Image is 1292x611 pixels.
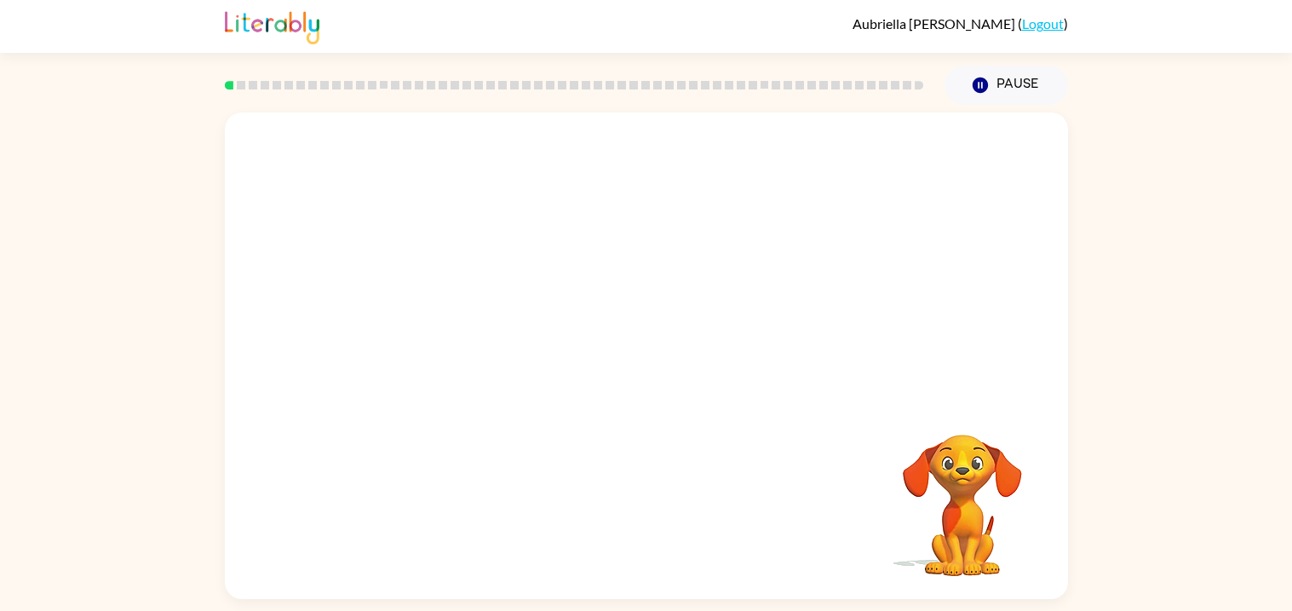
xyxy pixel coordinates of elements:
[225,7,319,44] img: Literably
[853,15,1018,32] span: Aubriella [PERSON_NAME]
[877,408,1048,579] video: Your browser must support playing .mp4 files to use Literably. Please try using another browser.
[945,66,1068,105] button: Pause
[1022,15,1064,32] a: Logout
[853,15,1068,32] div: ( )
